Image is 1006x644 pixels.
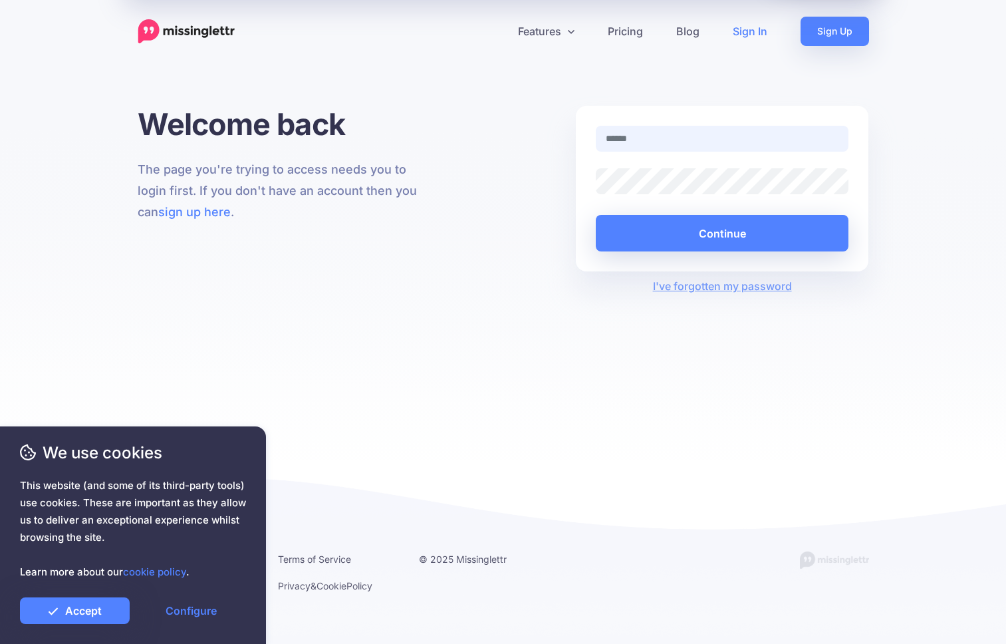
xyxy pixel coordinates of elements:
a: cookie policy [123,565,186,578]
a: Sign Up [801,17,869,46]
a: Privacy [278,580,311,591]
button: Continue [596,215,849,251]
span: We use cookies [20,441,246,464]
a: sign up here [158,205,231,219]
li: © 2025 Missinglettr [419,551,540,567]
a: Pricing [591,17,660,46]
a: I've forgotten my password [653,279,792,293]
li: & Policy [278,577,399,594]
a: Cookie [316,580,346,591]
a: Terms of Service [278,554,351,565]
span: This website (and some of its third-party tools) use cookies. These are important as they allow u... [20,477,246,581]
a: Accept [20,597,130,624]
h1: Welcome back [138,106,431,142]
a: Features [501,17,591,46]
a: Sign In [716,17,784,46]
a: Configure [136,597,246,624]
a: Blog [660,17,716,46]
p: The page you're trying to access needs you to login first. If you don't have an account then you ... [138,159,431,223]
